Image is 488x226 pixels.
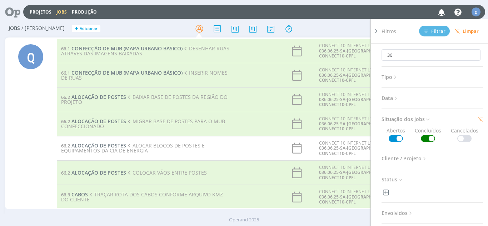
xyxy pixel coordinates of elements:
[61,45,70,52] span: 66.1
[319,96,392,107] a: 036.06.25-SA-[GEOGRAPHIC_DATA]-CONNECT10-CPFL
[319,145,392,156] a: 036.06.25-SA-[GEOGRAPHIC_DATA]-CONNECT10-CPFL
[387,127,405,142] span: Abertos
[319,48,392,59] a: 036.06.25-SA-[GEOGRAPHIC_DATA]-CONNECT10-CPFL
[319,72,392,83] a: 036.06.25-SA-[GEOGRAPHIC_DATA]-CONNECT10-CPFL
[319,169,392,180] a: 036.06.25-SA-[GEOGRAPHIC_DATA]-CONNECT10-CPFL
[319,121,392,132] a: 036.06.25-SA-[GEOGRAPHIC_DATA]-CONNECT10-CPFL
[18,44,43,69] div: Q
[71,118,126,125] span: ALOCAÇÃO DE POSTES
[71,191,88,198] span: CABOS
[75,25,78,32] span: +
[28,9,54,15] button: Projetos
[319,194,392,205] a: 036.06.25-SA-[GEOGRAPHIC_DATA]-CONNECT10-CPFL
[424,29,445,34] span: Filtrar
[61,142,70,149] span: 66.2
[61,142,205,154] span: ALOCAR BLOCOS DE POSTES E EQUIPAMENTOS DA CIA DE ENERGIA
[61,169,126,176] a: 66.2ALOCAÇÃO DE POSTES
[61,94,70,100] span: 66.2
[472,7,480,16] div: Q
[450,26,483,36] button: Limpar
[382,154,428,163] span: Cliente / Projeto
[382,27,396,35] span: Filtros
[70,9,99,15] button: Produção
[9,25,20,31] span: Jobs
[319,43,393,59] div: CONNECT 10 INTERNET LTDA
[61,118,70,125] span: 66.2
[382,49,480,61] input: Busca
[319,67,393,83] div: CONNECT 10 INTERNET LTDA
[61,118,126,125] a: 66.2ALOCAÇÃO DE POSTES
[382,175,403,184] span: Status
[319,92,393,107] div: CONNECT 10 INTERNET LTDA
[71,45,183,52] span: CONFECÇÃO DE MUB (MAPA URBANO BÁSICO)
[61,191,223,203] span: TRAÇAR ROTA DOS CABOS CONFORME ARQUIVO KMZ DO CLIENTE
[319,116,393,132] div: CONNECT 10 INTERNET LTDA
[61,69,228,81] span: INSERIR NOMES DE RUAS
[72,9,97,15] a: Produção
[71,94,126,100] span: ALOCAÇÃO DE POSTES
[382,72,398,82] span: Tipo
[451,127,478,142] span: Cancelados
[30,9,51,15] a: Projetos
[61,69,183,76] a: 66.1CONFECÇÃO DE MUB (MAPA URBANO BÁSICO)
[454,29,479,34] span: Limpar
[61,94,126,100] a: 66.2ALOCAÇÃO DE POSTES
[61,191,70,198] span: 66.3
[54,9,69,15] button: Jobs
[61,191,88,198] a: 66.3CABOS
[319,141,393,156] div: CONNECT 10 INTERNET LTDA
[471,6,481,18] button: Q
[71,69,183,76] span: CONFECÇÃO DE MUB (MAPA URBANO BÁSICO)
[319,189,393,205] div: CONNECT 10 INTERNET LTDA
[80,26,98,31] span: Adicionar
[61,170,70,176] span: 66.2
[61,70,70,76] span: 66.1
[72,25,100,32] button: +Adicionar
[71,142,126,149] span: ALOCAÇÃO DE POSTES
[319,165,393,180] div: CONNECT 10 INTERNET LTDA
[61,94,228,105] span: BAIXAR BASE DE POSTES DA REGIÃO DO PROJETO
[61,142,126,149] a: 66.2ALOCAÇÃO DE POSTES
[61,45,229,57] span: DESENHAR RUAS ATRAVÉS DAS IMAGENS BAIXADAS
[415,127,441,142] span: Concluídos
[61,45,183,52] a: 66.1CONFECÇÃO DE MUB (MAPA URBANO BÁSICO)
[21,25,65,31] span: / [PERSON_NAME]
[56,9,67,15] a: Jobs
[126,169,207,176] span: COLOCAR VÃOS ENTRE POSTES
[382,94,399,103] span: Data
[61,118,225,130] span: MIGRAR BASE DE POSTES PARA O MUB CONFECCIONADO
[71,169,126,176] span: ALOCAÇÃO DE POSTES
[419,26,450,36] button: Filtrar
[382,115,431,124] span: Situação dos jobs
[382,209,414,218] span: Envolvidos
